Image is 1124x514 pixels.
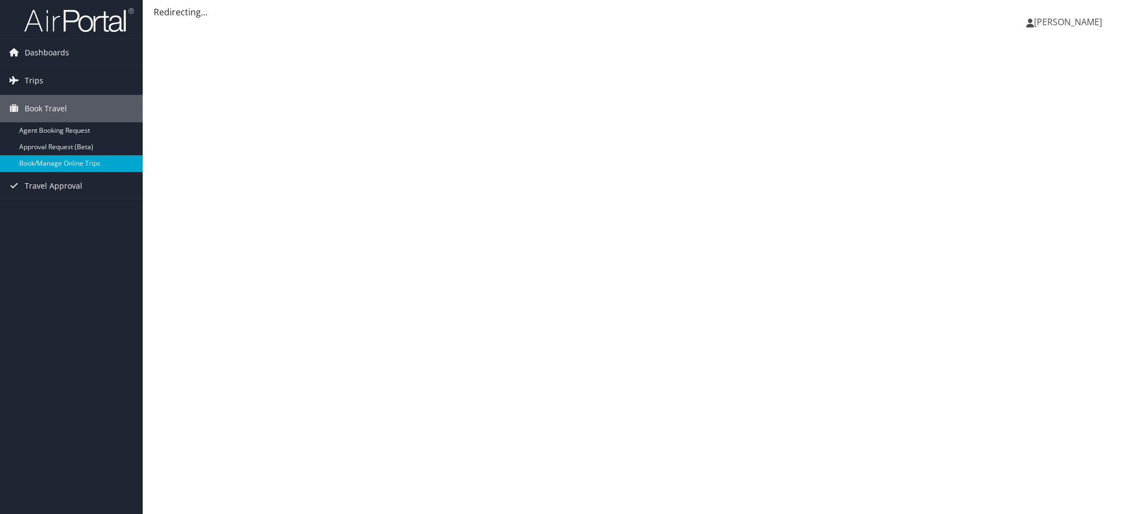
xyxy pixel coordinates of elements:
[25,39,69,66] span: Dashboards
[25,172,82,200] span: Travel Approval
[1034,16,1102,28] span: [PERSON_NAME]
[154,5,1113,19] div: Redirecting...
[25,95,67,122] span: Book Travel
[24,7,134,33] img: airportal-logo.png
[25,67,43,94] span: Trips
[1026,5,1113,38] a: [PERSON_NAME]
